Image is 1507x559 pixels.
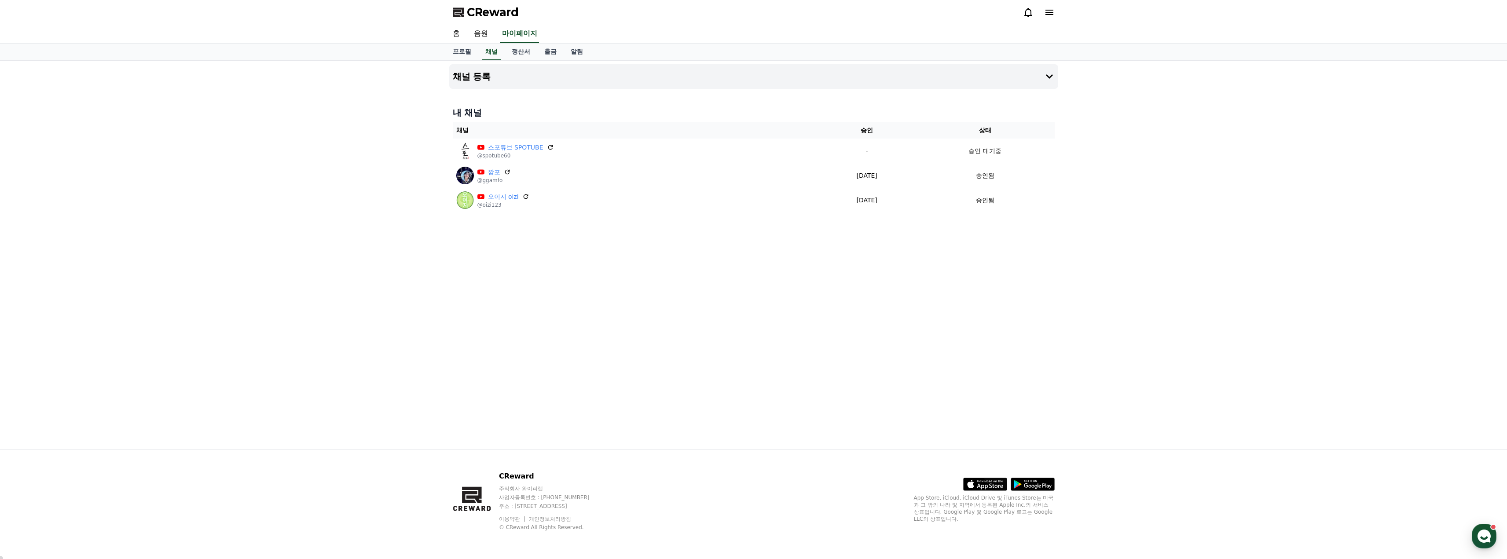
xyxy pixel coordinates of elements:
img: 깜포 [456,167,474,184]
a: 이용약관 [499,516,527,522]
p: App Store, iCloud, iCloud Drive 및 iTunes Store는 미국과 그 밖의 나라 및 지역에서 등록된 Apple Inc.의 서비스 상표입니다. Goo... [914,494,1055,522]
p: CReward [499,471,606,482]
th: 상태 [916,122,1055,139]
a: 출금 [537,44,564,60]
th: 채널 [453,122,818,139]
p: - [822,146,912,156]
a: 프로필 [446,44,478,60]
span: CReward [467,5,519,19]
a: 깜포 [488,168,500,177]
a: 마이페이지 [500,25,539,43]
p: 승인 대기중 [968,146,1001,156]
p: [DATE] [822,171,912,180]
p: 주소 : [STREET_ADDRESS] [499,503,606,510]
a: 채널 [482,44,501,60]
p: 주식회사 와이피랩 [499,485,606,492]
img: 오이지 oizi [456,191,474,209]
a: 오이지 oizi [488,192,519,201]
p: 사업자등록번호 : [PHONE_NUMBER] [499,494,606,501]
p: @ggamfo [477,177,511,184]
a: 스포튜브 SPOTUBE [488,143,543,152]
button: 채널 등록 [449,64,1058,89]
h4: 채널 등록 [453,72,491,81]
h4: 내 채널 [453,106,1055,119]
p: @spotube60 [477,152,554,159]
a: CReward [453,5,519,19]
p: 승인됨 [976,196,994,205]
a: 알림 [564,44,590,60]
a: 홈 [446,25,467,43]
img: 스포튜브 SPOTUBE [456,142,474,160]
p: © CReward All Rights Reserved. [499,524,606,531]
a: 음원 [467,25,495,43]
p: @oizi123 [477,201,529,208]
a: 정산서 [505,44,537,60]
p: 승인됨 [976,171,994,180]
th: 승인 [818,122,916,139]
p: [DATE] [822,196,912,205]
a: 개인정보처리방침 [529,516,571,522]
